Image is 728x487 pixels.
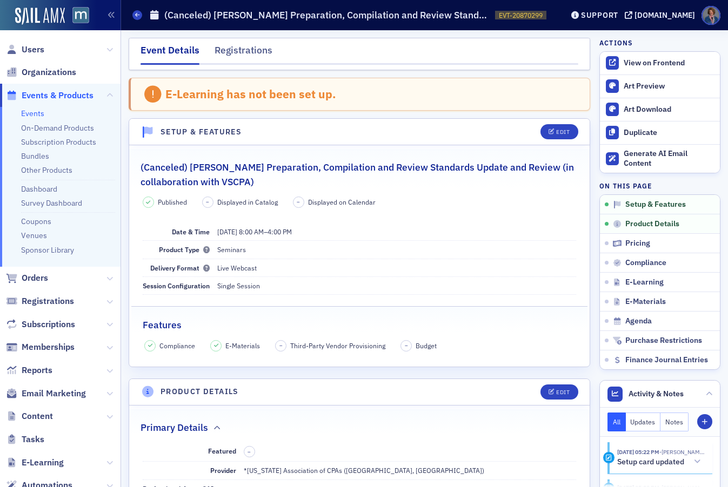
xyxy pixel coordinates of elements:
div: Edit [556,129,570,135]
span: E-Materials [225,341,260,350]
div: Activity [603,452,615,463]
button: Edit [540,384,578,400]
img: SailAMX [15,8,65,25]
span: Tasks [22,434,44,445]
h4: On this page [599,181,720,191]
span: Live Webcast [217,263,257,272]
span: *[US_STATE] Association of CPAs ([GEOGRAPHIC_DATA], [GEOGRAPHIC_DATA]) [244,466,484,475]
span: Activity & Notes [629,388,684,400]
span: Users [22,44,44,56]
div: Support [581,10,618,20]
time: 8:00 AM [239,227,264,236]
span: Product Type [159,245,210,254]
span: – [217,227,292,236]
span: Setup & Features [625,200,686,209]
span: – [248,448,251,456]
a: Other Products [21,165,72,175]
span: Displayed on Calendar [308,197,376,207]
span: Compliance [159,341,195,350]
h4: Product Details [161,386,239,397]
span: – [297,198,300,206]
span: Budget [416,341,437,350]
span: Orders [22,272,48,284]
span: Dee Sullivan [659,448,705,456]
a: Survey Dashboard [21,198,82,208]
button: Notes [660,412,689,431]
span: EVT-20870299 [499,11,543,20]
button: All [607,412,626,431]
button: [DOMAIN_NAME] [625,11,699,19]
span: – [405,342,408,349]
button: Duplicate [600,121,720,144]
button: Setup card updated [617,456,705,468]
a: Art Preview [600,75,720,98]
span: Third-Party Vendor Provisioning [290,341,385,350]
span: Featured [208,447,236,455]
span: Product Details [625,219,679,229]
div: Generate AI Email Content [624,149,714,168]
span: Purchase Restrictions [625,336,702,346]
span: – [279,342,283,349]
button: Generate AI Email Content [600,144,720,173]
h4: Actions [599,38,633,48]
span: Registrations [22,295,74,307]
button: Edit [540,124,578,139]
span: Seminars [217,245,246,254]
div: View on Frontend [624,58,714,68]
span: Finance Journal Entries [625,355,708,365]
h2: Features [143,318,182,332]
span: Published [158,197,187,207]
a: View on Frontend [600,52,720,75]
span: Compliance [625,258,666,268]
span: E-Learning [22,457,64,469]
a: View Homepage [65,7,89,25]
div: [DOMAIN_NAME] [635,10,695,20]
h2: Primary Details [141,421,208,435]
span: E-Learning [625,278,664,287]
h1: (Canceled) [PERSON_NAME] Preparation, Compilation and Review Standards Update and Review (in coll... [164,9,490,22]
a: Events [21,109,44,118]
img: SailAMX [72,7,89,24]
span: – [206,198,209,206]
span: Profile [702,6,720,25]
time: 4:00 PM [268,227,292,236]
a: Coupons [21,217,51,226]
a: Registrations [6,295,74,307]
h2: (Canceled) [PERSON_NAME] Preparation, Compilation and Review Standards Update and Review (in coll... [141,160,578,189]
a: Tasks [6,434,44,445]
span: Agenda [625,316,652,326]
span: Pricing [625,239,650,248]
h5: Setup card updated [617,457,684,467]
a: E-Learning [6,457,64,469]
span: Session Configuration [143,281,210,290]
span: Organizations [22,66,76,78]
span: Subscriptions [22,319,75,330]
a: Organizations [6,66,76,78]
span: Email Marketing [22,388,86,400]
a: Email Marketing [6,388,86,400]
span: [DATE] [217,227,237,236]
div: Art Download [624,105,714,114]
a: Content [6,410,53,422]
span: Date & Time [172,227,210,236]
span: Events & Products [22,90,93,102]
a: Sponsor Library [21,245,74,255]
a: Memberships [6,341,75,353]
span: Displayed in Catalog [217,197,278,207]
span: Content [22,410,53,422]
span: Provider [210,466,236,475]
time: 9/24/2025 05:22 PM [617,448,659,456]
a: Subscriptions [6,319,75,330]
a: Art Download [600,98,720,121]
div: Registrations [215,43,272,63]
span: Reports [22,364,52,376]
button: Updates [626,412,661,431]
a: Users [6,44,44,56]
div: E-Learning has not been set up. [165,87,336,101]
a: Dashboard [21,184,57,194]
a: Subscription Products [21,137,96,147]
h4: Setup & Features [161,126,242,138]
div: Duplicate [624,128,714,138]
a: On-Demand Products [21,123,94,133]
